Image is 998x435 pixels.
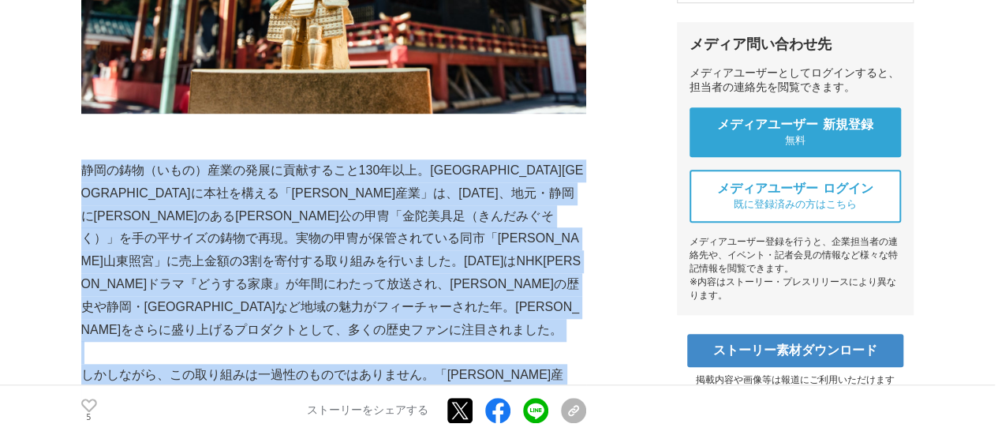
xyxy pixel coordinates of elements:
[307,403,428,418] p: ストーリーをシェアする
[687,334,903,367] a: ストーリー素材ダウンロード
[81,159,586,341] p: 静岡の鋳物（いもの）産業の発展に貢献すること130年以上。[GEOGRAPHIC_DATA][GEOGRAPHIC_DATA]に本社を構える「[PERSON_NAME]産業」は、[DATE]、地...
[717,117,873,133] span: メディアユーザー 新規登録
[690,107,901,157] a: メディアユーザー 新規登録 無料
[690,66,901,95] div: メディアユーザーとしてログインすると、担当者の連絡先を閲覧できます。
[690,170,901,223] a: メディアユーザー ログイン 既に登録済みの方はこちら
[785,133,806,148] span: 無料
[81,414,97,422] p: 5
[734,197,857,212] span: 既に登録済みの方はこちら
[717,181,873,197] span: メディアユーザー ログイン
[677,373,914,387] p: 掲載内容や画像等は報道にご利用いただけます
[690,35,901,54] div: メディア問い合わせ先
[690,235,901,302] div: メディアユーザー登録を行うと、企業担当者の連絡先や、イベント・記者会見の情報など様々な特記情報を閲覧できます。 ※内容はストーリー・プレスリリースにより異なります。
